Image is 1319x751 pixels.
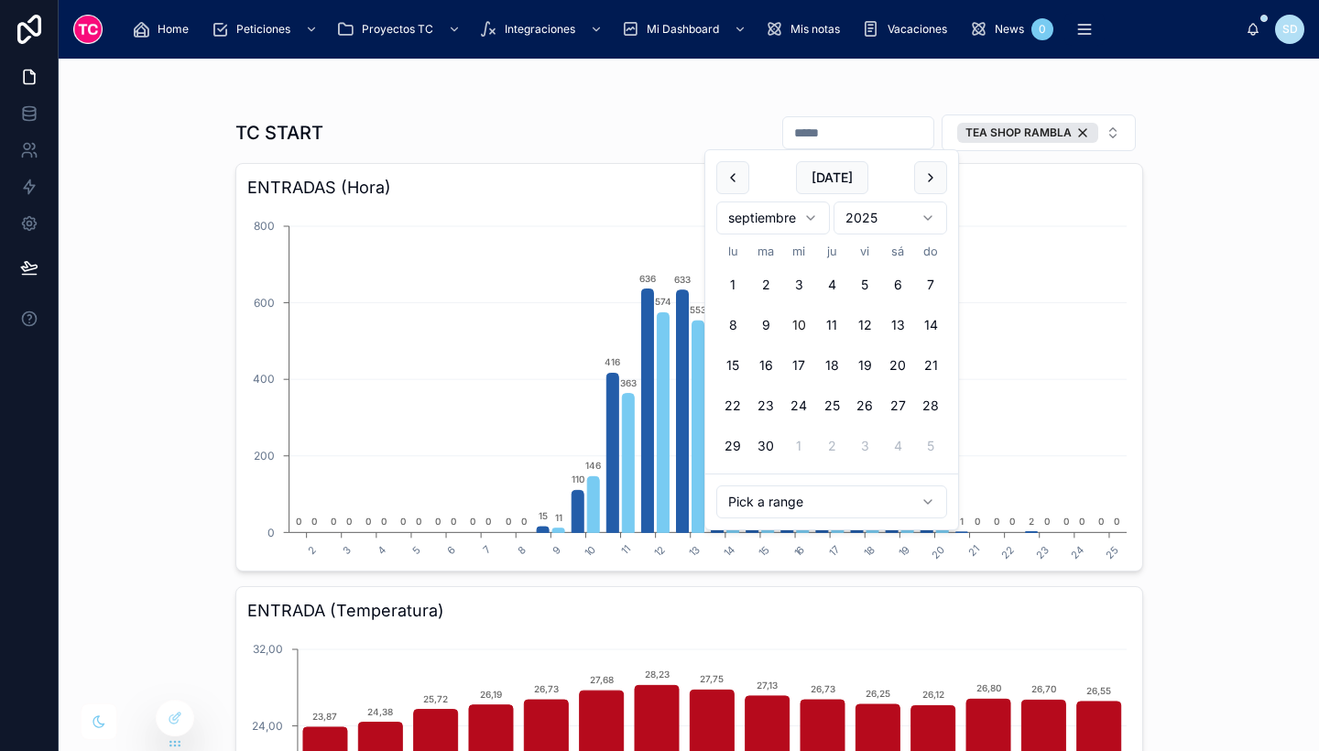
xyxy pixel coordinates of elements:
button: jueves, 18 de septiembre de 2025 [815,349,848,382]
text: 10 [582,543,598,560]
h3: ENTRADAS (Hora) [247,175,1131,201]
text: 19 [896,543,912,560]
button: sábado, 13 de septiembre de 2025 [881,309,914,342]
text: 26,70 [1030,683,1055,694]
button: Unselect TEA_SHOP_RAMBLA [957,123,1098,143]
button: viernes, 3 de octubre de 2025 [848,430,881,463]
text: 26,12 [921,689,943,700]
button: jueves, 4 de septiembre de 2025 [815,268,848,301]
span: Peticiones [236,22,290,37]
text: 26,19 [479,689,501,700]
span: Mi Dashboard [647,22,719,37]
text: 0 [993,516,998,527]
text: 28,23 [644,669,669,680]
text: 27,75 [700,673,724,684]
text: 21 [965,543,982,560]
th: lunes [716,242,749,261]
text: 0 [505,516,510,527]
button: viernes, 19 de septiembre de 2025 [848,349,881,382]
text: 0 [485,516,491,527]
text: 0 [1008,516,1014,527]
button: lunes, 8 de septiembre de 2025 [716,309,749,342]
text: 26,55 [1086,685,1111,696]
text: 27,13 [757,680,778,691]
button: martes, 2 de septiembre de 2025 [749,268,782,301]
button: sábado, 27 de septiembre de 2025 [881,389,914,422]
button: sábado, 20 de septiembre de 2025 [881,349,914,382]
span: Integraciones [505,22,575,37]
span: News [995,22,1024,37]
text: 18 [861,543,878,560]
a: Peticiones [205,13,327,46]
button: Relative time [716,485,947,518]
text: 24,38 [367,706,393,717]
text: 0 [1079,516,1085,527]
text: 5 [409,543,423,557]
div: TEA SHOP RAMBLA [957,123,1098,143]
text: 12 [651,543,668,560]
button: domingo, 14 de septiembre de 2025 [914,309,947,342]
button: domingo, 21 de septiembre de 2025 [914,349,947,382]
text: 633 [674,274,691,285]
span: Vacaciones [888,22,947,37]
button: Select Button [942,114,1136,151]
tspan: 200 [253,449,274,463]
text: 2 [305,543,319,557]
text: 0 [416,516,421,527]
button: Today, miércoles, 10 de septiembre de 2025 [782,309,815,342]
text: 0 [295,516,300,527]
h3: ENTRADA (Temperatura) [247,598,1131,624]
button: jueves, 11 de septiembre de 2025 [815,309,848,342]
button: martes, 16 de septiembre de 2025 [749,349,782,382]
text: 11 [554,512,561,523]
text: 146 [585,460,601,471]
text: 0 [1063,516,1069,527]
text: 14 [721,543,737,560]
text: 0 [435,516,441,527]
tspan: 24,00 [251,719,282,733]
button: miércoles, 3 de septiembre de 2025 [782,268,815,301]
text: 26,25 [865,688,889,699]
h1: TC START [235,120,323,146]
th: viernes [848,242,881,261]
text: 20 [929,543,947,561]
text: 1 [959,516,963,527]
a: Mis notas [759,13,853,46]
button: viernes, 12 de septiembre de 2025 [848,309,881,342]
text: 636 [638,273,655,284]
button: domingo, 7 de septiembre de 2025 [914,268,947,301]
text: 11 [618,543,633,558]
text: 0 [311,516,316,527]
text: 574 [654,296,670,307]
span: Mis notas [790,22,840,37]
text: 0 [451,516,456,527]
tspan: 32,00 [252,642,282,656]
th: sábado [881,242,914,261]
button: miércoles, 17 de septiembre de 2025 [782,349,815,382]
text: 553 [690,304,706,315]
text: 0 [1098,516,1104,527]
text: 25 [1103,543,1121,561]
a: Proyectos TC [331,13,470,46]
text: 13 [686,543,703,560]
button: jueves, 2 de octubre de 2025 [815,430,848,463]
text: 0 [520,516,526,527]
button: lunes, 1 de septiembre de 2025 [716,268,749,301]
button: viernes, 5 de septiembre de 2025 [848,268,881,301]
text: 0 [1044,516,1050,527]
button: martes, 23 de septiembre de 2025 [749,389,782,422]
button: domingo, 28 de septiembre de 2025 [914,389,947,422]
img: App logo [73,15,103,44]
text: 27,68 [589,674,613,685]
button: martes, 9 de septiembre de 2025 [749,309,782,342]
tspan: 0 [267,526,274,539]
text: 23 [1033,543,1052,561]
tspan: 400 [252,372,274,386]
a: News0 [964,13,1059,46]
text: 22 [998,543,1017,561]
text: 26,80 [976,682,1000,693]
text: 0 [400,516,406,527]
text: 0 [346,516,352,527]
text: 4 [375,543,388,557]
button: jueves, 25 de septiembre de 2025 [815,389,848,422]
